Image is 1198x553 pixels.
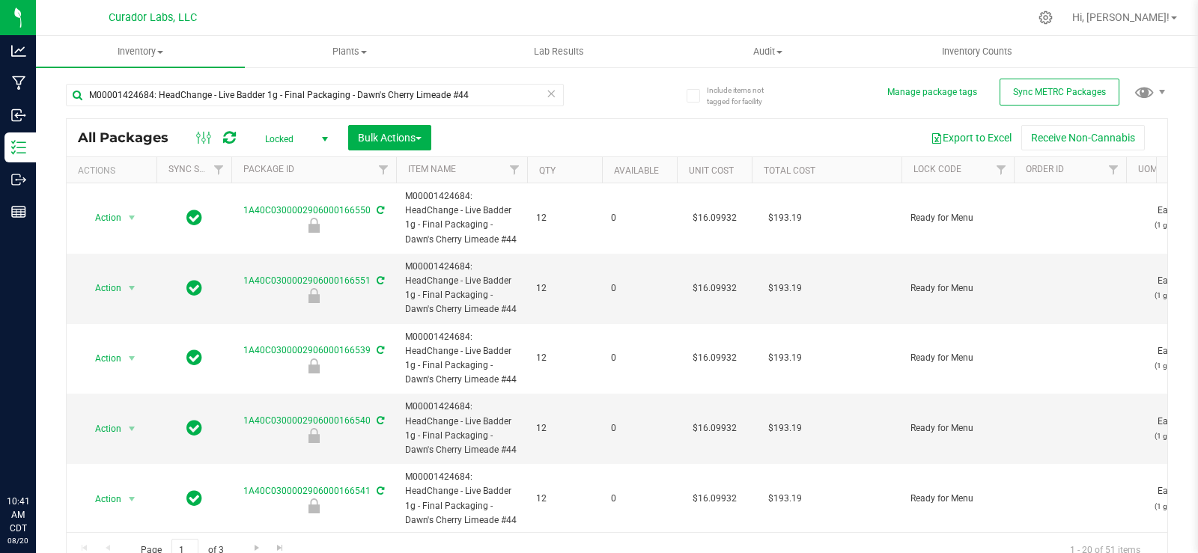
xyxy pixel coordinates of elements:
span: 0 [611,351,668,365]
inline-svg: Inbound [11,108,26,123]
span: Lab Results [514,45,604,58]
span: Sync from Compliance System [374,345,384,355]
span: In Sync [186,488,202,509]
span: Plants [246,45,453,58]
p: 10:41 AM CDT [7,495,29,535]
span: 0 [611,492,668,506]
span: M00001424684: HeadChange - Live Badder 1g - Final Packaging - Dawn's Cherry Limeade #44 [405,400,518,457]
span: 0 [611,281,668,296]
span: Action [82,207,122,228]
span: Audit [664,45,872,58]
a: Filter [989,157,1014,183]
span: 12 [536,211,593,225]
span: $193.19 [761,488,809,510]
span: Sync from Compliance System [374,415,384,426]
span: Action [82,418,122,439]
span: Bulk Actions [358,132,422,144]
a: Plants [245,36,454,67]
a: Filter [1101,157,1126,183]
a: 1A40C0300002906000166539 [243,345,371,355]
a: Unit Cost [689,165,734,176]
span: 12 [536,421,593,436]
span: In Sync [186,207,202,228]
a: Filter [207,157,231,183]
span: Ready for Menu [910,492,1005,506]
span: Action [82,278,122,299]
a: Qty [539,165,556,176]
span: Inventory [36,45,245,58]
button: Manage package tags [887,86,977,99]
inline-svg: Analytics [11,43,26,58]
span: In Sync [186,278,202,299]
button: Bulk Actions [348,125,431,150]
span: All Packages [78,129,183,146]
td: $16.09932 [677,183,752,254]
a: UOM [1138,164,1158,174]
span: Ready for Menu [910,211,1005,225]
span: M00001424684: HeadChange - Live Badder 1g - Final Packaging - Dawn's Cherry Limeade #44 [405,189,518,247]
iframe: Resource center [15,433,60,478]
td: $16.09932 [677,254,752,324]
td: $16.09932 [677,464,752,534]
button: Sync METRC Packages [1000,79,1119,106]
span: $193.19 [761,207,809,229]
div: Ready for Menu [229,358,398,373]
a: Filter [371,157,396,183]
iframe: Resource center unread badge [44,431,62,449]
div: Ready for Menu [229,428,398,443]
span: $193.19 [761,347,809,369]
a: Filter [502,157,527,183]
span: Include items not tagged for facility [707,85,782,107]
span: select [123,207,142,228]
a: 1A40C0300002906000166541 [243,486,371,496]
a: Item Name [408,164,456,174]
span: Ready for Menu [910,421,1005,436]
a: Total Cost [764,165,815,176]
inline-svg: Manufacturing [11,76,26,91]
span: Inventory Counts [922,45,1033,58]
span: M00001424684: HeadChange - Live Badder 1g - Final Packaging - Dawn's Cherry Limeade #44 [405,260,518,317]
inline-svg: Inventory [11,140,26,155]
span: Hi, [PERSON_NAME]! [1072,11,1170,23]
span: Action [82,489,122,510]
span: 12 [536,492,593,506]
span: 12 [536,351,593,365]
span: 0 [611,211,668,225]
div: Ready for Menu [229,288,398,303]
span: select [123,278,142,299]
td: $16.09932 [677,394,752,464]
span: 0 [611,421,668,436]
span: select [123,348,142,369]
div: Ready for Menu [229,218,398,233]
a: Inventory [36,36,245,67]
button: Export to Excel [921,125,1021,150]
span: Ready for Menu [910,351,1005,365]
a: Package ID [243,164,294,174]
a: Inventory Counts [872,36,1081,67]
button: Receive Non-Cannabis [1021,125,1145,150]
a: 1A40C0300002906000166540 [243,415,371,426]
a: Lock Code [913,164,961,174]
div: Actions [78,165,150,176]
a: Order Id [1026,164,1064,174]
span: Sync METRC Packages [1013,87,1106,97]
span: 12 [536,281,593,296]
span: Curador Labs, LLC [109,11,197,24]
inline-svg: Outbound [11,172,26,187]
span: In Sync [186,418,202,439]
span: Sync from Compliance System [374,205,384,216]
span: Sync from Compliance System [374,275,384,286]
a: Lab Results [454,36,663,67]
span: $193.19 [761,418,809,439]
a: Audit [663,36,872,67]
a: Sync Status [168,164,226,174]
span: M00001424684: HeadChange - Live Badder 1g - Final Packaging - Dawn's Cherry Limeade #44 [405,330,518,388]
span: M00001424684: HeadChange - Live Badder 1g - Final Packaging - Dawn's Cherry Limeade #44 [405,470,518,528]
a: 1A40C0300002906000166551 [243,275,371,286]
span: select [123,489,142,510]
span: Clear [546,84,556,103]
a: Available [614,165,659,176]
div: Ready for Menu [229,498,398,513]
p: 08/20 [7,535,29,546]
span: Sync from Compliance System [374,486,384,496]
